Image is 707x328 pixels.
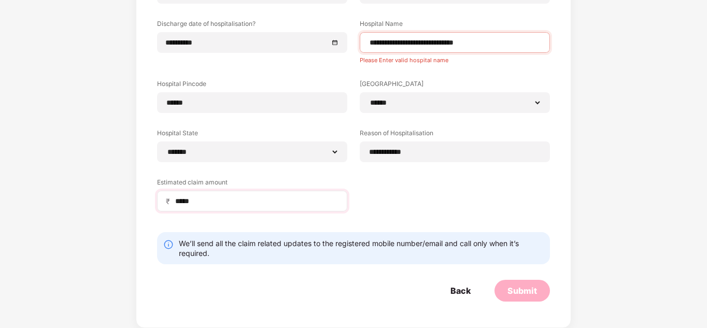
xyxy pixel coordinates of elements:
[179,238,544,258] div: We’ll send all the claim related updates to the registered mobile number/email and call only when...
[360,79,550,92] label: [GEOGRAPHIC_DATA]
[157,129,347,141] label: Hospital State
[157,19,347,32] label: Discharge date of hospitalisation?
[507,285,537,296] div: Submit
[360,129,550,141] label: Reason of Hospitalisation
[166,196,174,206] span: ₹
[157,178,347,191] label: Estimated claim amount
[360,53,550,64] div: Please Enter valid hospital name
[157,79,347,92] label: Hospital Pincode
[450,285,471,296] div: Back
[360,19,550,32] label: Hospital Name
[163,239,174,250] img: svg+xml;base64,PHN2ZyBpZD0iSW5mby0yMHgyMCIgeG1sbnM9Imh0dHA6Ly93d3cudzMub3JnLzIwMDAvc3ZnIiB3aWR0aD...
